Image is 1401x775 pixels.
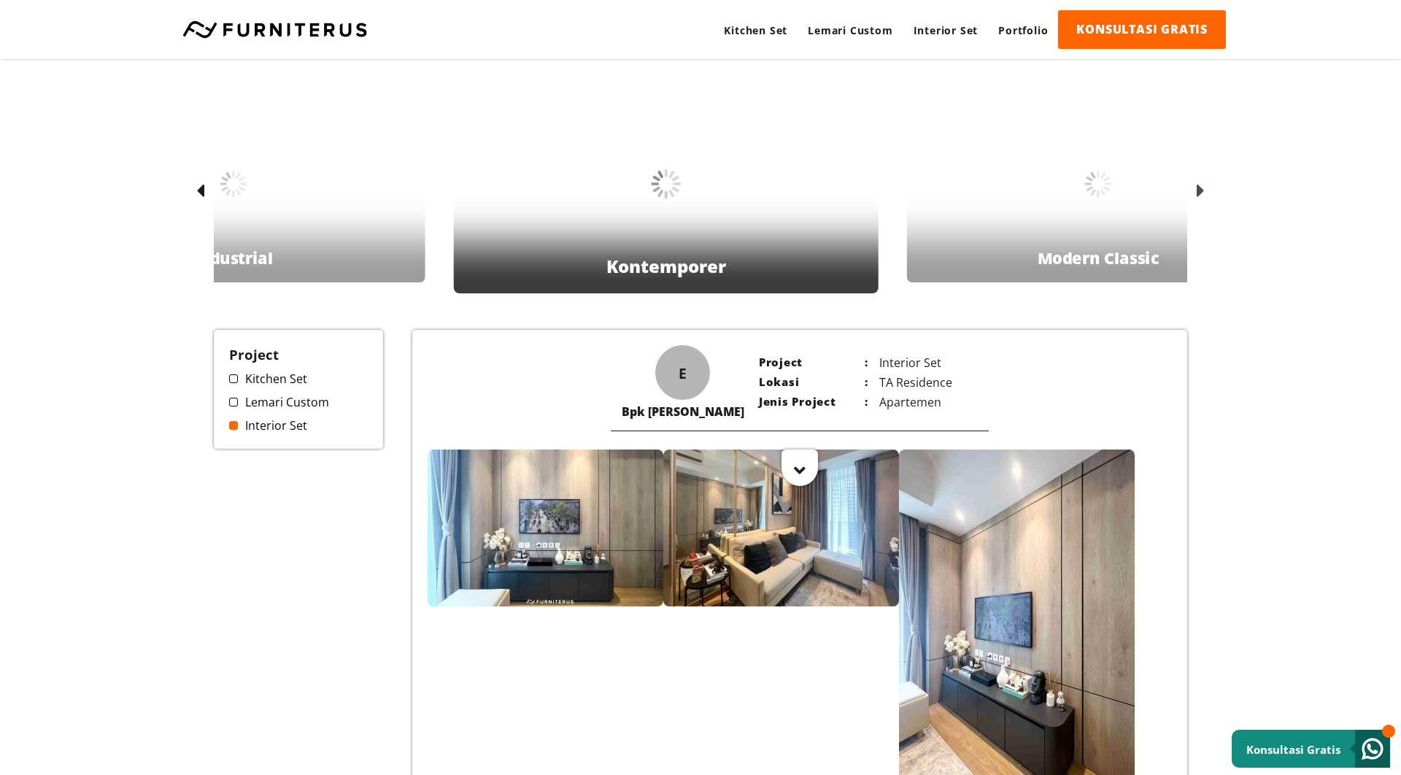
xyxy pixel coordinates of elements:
[988,10,1058,50] a: Portfolio
[868,355,978,371] p: Interior Set
[679,363,687,382] span: E
[759,394,868,410] p: Jenis Project
[714,10,798,50] a: Kitchen Set
[1038,247,1159,269] p: Modern Classic
[759,374,868,390] p: Lokasi
[229,345,368,363] h3: Project
[606,254,726,278] p: Kontemporer
[868,374,978,390] p: TA Residence
[229,417,368,433] a: Interior Set
[759,355,868,371] p: Project
[229,394,368,410] a: Lemari Custom
[1246,742,1340,757] small: Konsultasi Gratis
[1058,10,1226,49] a: KONSULTASI GRATIS
[903,10,989,50] a: Interior Set
[868,394,978,410] p: Apartemen
[1232,730,1390,768] a: Konsultasi Gratis
[622,404,744,420] div: Bpk [PERSON_NAME]
[229,371,368,387] a: Kitchen Set
[798,10,903,50] a: Lemari Custom
[194,247,273,269] p: Industrial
